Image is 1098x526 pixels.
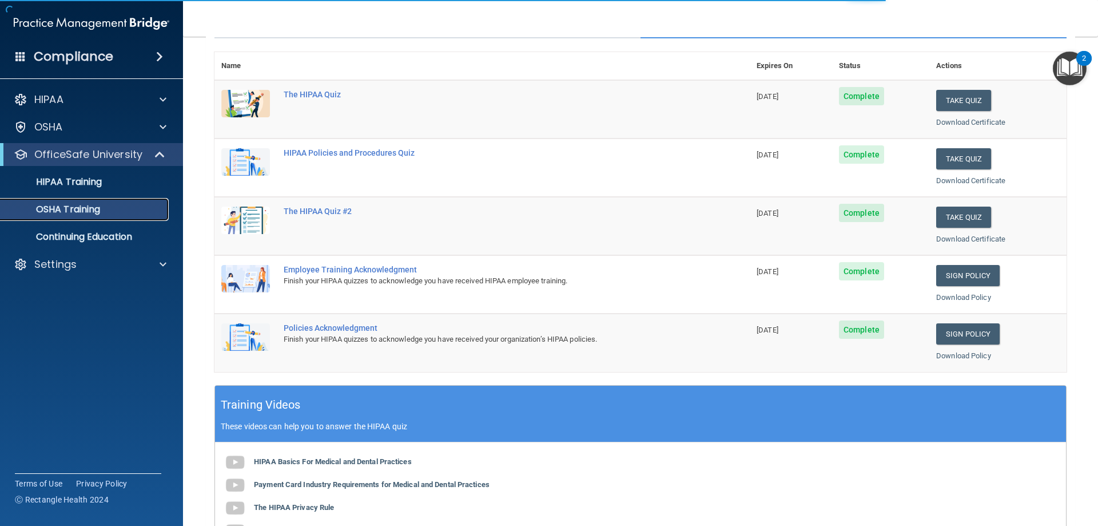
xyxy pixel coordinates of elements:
[76,478,128,489] a: Privacy Policy
[936,207,991,228] button: Take Quiz
[757,151,778,159] span: [DATE]
[936,90,991,111] button: Take Quiz
[34,148,142,161] p: OfficeSafe University
[757,92,778,101] span: [DATE]
[254,480,490,489] b: Payment Card Industry Requirements for Medical and Dental Practices
[214,52,277,80] th: Name
[224,451,246,474] img: gray_youtube_icon.38fcd6cc.png
[15,478,62,489] a: Terms of Use
[757,326,778,334] span: [DATE]
[936,176,1005,185] a: Download Certificate
[936,323,1000,345] a: Sign Policy
[284,323,693,333] div: Policies Acknowledgment
[284,207,693,216] div: The HIPAA Quiz #2
[936,351,991,360] a: Download Policy
[936,118,1005,126] a: Download Certificate
[936,235,1005,243] a: Download Certificate
[284,265,693,274] div: Employee Training Acknowledgment
[14,258,166,271] a: Settings
[7,204,100,215] p: OSHA Training
[839,321,884,339] span: Complete
[224,474,246,497] img: gray_youtube_icon.38fcd6cc.png
[839,262,884,280] span: Complete
[832,52,929,80] th: Status
[254,457,412,466] b: HIPAA Basics For Medical and Dental Practices
[7,176,102,188] p: HIPAA Training
[34,49,113,65] h4: Compliance
[221,395,301,415] h5: Training Videos
[34,258,77,271] p: Settings
[757,267,778,276] span: [DATE]
[1082,58,1086,73] div: 2
[224,497,246,520] img: gray_youtube_icon.38fcd6cc.png
[936,148,991,169] button: Take Quiz
[284,90,693,99] div: The HIPAA Quiz
[1053,52,1087,85] button: Open Resource Center, 2 new notifications
[7,231,164,243] p: Continuing Education
[14,148,166,161] a: OfficeSafe University
[929,52,1067,80] th: Actions
[14,120,166,134] a: OSHA
[284,148,693,157] div: HIPAA Policies and Procedures Quiz
[15,494,109,505] span: Ⓒ Rectangle Health 2024
[284,274,693,288] div: Finish your HIPAA quizzes to acknowledge you have received HIPAA employee training.
[936,265,1000,286] a: Sign Policy
[284,333,693,346] div: Finish your HIPAA quizzes to acknowledge you have received your organization’s HIPAA policies.
[750,52,832,80] th: Expires On
[254,503,334,512] b: The HIPAA Privacy Rule
[839,204,884,222] span: Complete
[34,120,63,134] p: OSHA
[757,209,778,217] span: [DATE]
[839,145,884,164] span: Complete
[936,293,991,302] a: Download Policy
[221,422,1060,431] p: These videos can help you to answer the HIPAA quiz
[34,93,63,106] p: HIPAA
[839,87,884,105] span: Complete
[14,12,169,35] img: PMB logo
[14,93,166,106] a: HIPAA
